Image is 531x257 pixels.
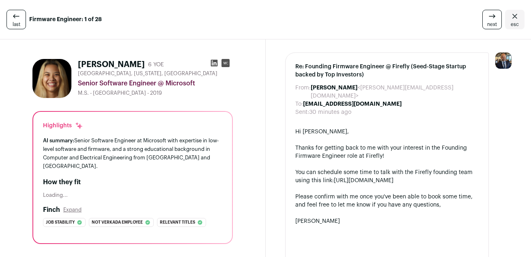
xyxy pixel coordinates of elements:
div: You can schedule some time to talk with the Firefly founding team using this link: [295,168,479,185]
dd: <[PERSON_NAME][EMAIL_ADDRESS][DOMAIN_NAME]> [311,84,479,100]
span: esc [511,21,519,28]
strong: Firmware Engineer: 1 of 28 [29,15,102,24]
dt: Sent: [295,108,309,116]
div: Senior Software Engineer @ Microsoft [78,78,233,88]
div: Thanks for getting back to me with your interest in the Founding Firmware Engineer role at Firefly! [295,144,479,160]
div: Highlights [43,122,83,130]
b: [PERSON_NAME] [311,85,357,91]
dt: From: [295,84,311,100]
dt: To: [295,100,303,108]
div: Please confirm with me once you've been able to book some time, and feel free to let me know if y... [295,193,479,209]
h2: How they fit [43,177,222,187]
h1: [PERSON_NAME] [78,59,145,70]
img: ed3165d49bba227346dd8a9a96123720f389999e32e589f7f9baef7162a12a66 [32,59,71,98]
span: Relevant titles [160,218,195,227]
img: 18202275-medium_jpg [495,52,512,69]
a: Close [505,10,525,29]
a: last [6,10,26,29]
span: [GEOGRAPHIC_DATA], [US_STATE], [GEOGRAPHIC_DATA] [78,70,217,77]
b: [EMAIL_ADDRESS][DOMAIN_NAME] [303,101,402,107]
div: Hi [PERSON_NAME], [295,128,479,136]
span: Not verkada employee [92,218,143,227]
button: Expand [63,207,82,213]
span: AI summary: [43,138,74,143]
span: Job stability [46,218,75,227]
div: 6 YOE [148,61,164,69]
h2: Finch [43,205,60,215]
dd: 30 minutes ago [309,108,351,116]
span: next [487,21,497,28]
div: M.S. - [GEOGRAPHIC_DATA] - 2019 [78,90,233,96]
div: Senior Software Engineer at Microsoft with expertise in low-level software and firmware, and a st... [43,136,222,171]
a: [URL][DOMAIN_NAME] [334,178,393,183]
div: [PERSON_NAME] [295,217,479,225]
a: next [482,10,502,29]
span: Re: Founding Firmware Engineer @ Firefly (Seed-Stage Startup backed by Top Investors) [295,63,479,79]
div: Loading... [43,192,222,198]
span: last [13,21,20,28]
